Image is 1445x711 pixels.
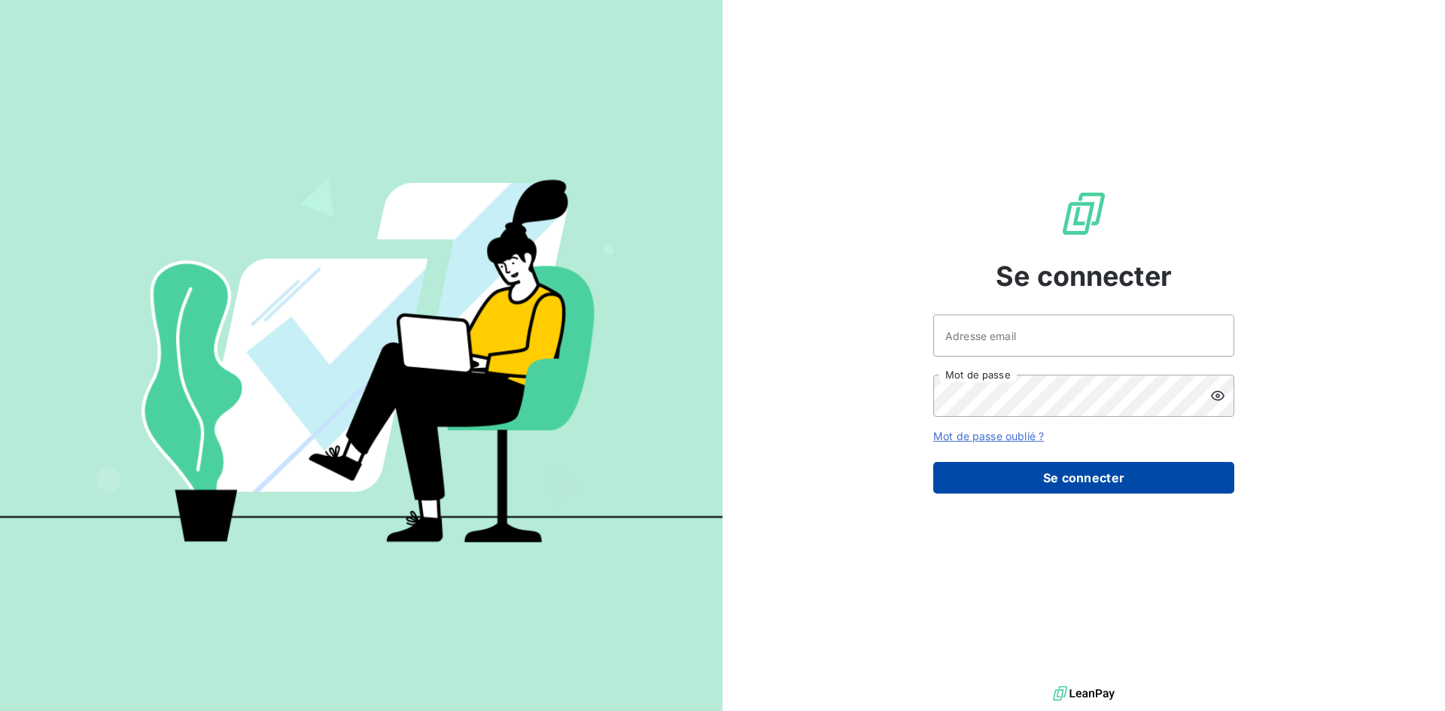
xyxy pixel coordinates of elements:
[1060,190,1108,238] img: Logo LeanPay
[933,314,1234,357] input: placeholder
[933,430,1044,442] a: Mot de passe oublié ?
[996,256,1172,296] span: Se connecter
[1053,682,1115,705] img: logo
[933,462,1234,494] button: Se connecter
